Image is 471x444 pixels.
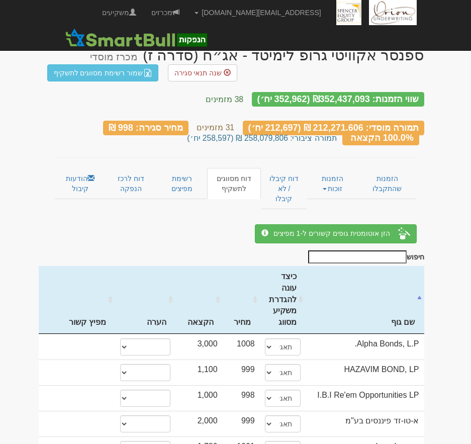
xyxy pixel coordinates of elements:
th: מחיר : activate to sort column ascending [223,266,260,334]
a: דוח קיבלו / לא קיבלו [261,168,307,209]
div: תמורה מוסדי: 212,271,606 ₪ (212,697 יח׳) [243,121,424,135]
td: 999 [223,360,260,385]
label: חיפוש [305,250,424,263]
th: שם גוף : activate to sort column descending [306,266,424,334]
div: שווי הזמנות: ₪352,437,093 (352,962 יח׳) [252,92,424,107]
th: מפיץ קשור: activate to sort column ascending [39,266,115,334]
img: excel-file-white.png [144,69,152,77]
div: מחיר סגירה: 998 ₪ [103,121,189,135]
img: SmartBull Logo [62,28,210,48]
small: 38 מזמינים [206,95,243,104]
small: תמורה ציבורי: 258,079,806 ₪ (258,597 יח׳) [187,134,337,142]
span: 100.0% הקצאה [350,133,414,143]
input: חיפוש [308,250,407,263]
a: דוח לרכז הנפקה [106,168,156,199]
td: 1,100 [175,360,223,385]
a: שמור רשימת מסווגים לתשקיף [47,64,159,81]
small: 31 מזמינים [197,123,234,132]
td: 999 [223,411,260,436]
a: הזמנות שהתקבלו [358,168,416,199]
span: שנה תנאי סגירה [174,69,222,77]
img: hat-and-magic-wand-white-24.png [398,227,410,239]
th: הקצאה: activate to sort column ascending [175,266,223,334]
a: רשימת מפיצים [156,168,207,199]
a: שנה תנאי סגירה [168,64,238,81]
a: דוח מסווגים לתשקיף [207,168,261,199]
td: I.B.I Re'em Opportunities LP [306,385,424,411]
td: 1,000 [175,385,223,411]
a: הזמנות זוכות [307,168,358,199]
div: ספנסר אקוויטי גרופ לימיטד - אג״ח (סדרה ז) - הנפקה לציבור [90,47,424,63]
td: 3,000 [175,334,223,360]
td: 2,000 [175,411,223,436]
td: 998 [223,385,260,411]
span: אוריון חיתום והנפקות בע״מ [261,229,268,236]
small: מכרז מוסדי [90,51,138,62]
td: HAZAVIM BOND, LP [306,360,424,385]
th: כיצד עונה להגדרת משקיע מסווג: activate to sort column ascending [260,266,306,334]
span: הזן אוטומטית גופים קשורים ל-1 מפיצים [261,229,390,237]
th: הערה: activate to sort column ascending [115,266,175,334]
a: הודעות קיבול [55,168,106,199]
button: הזן אוטומטית גופים קשורים ל-1 מפיצים [255,224,417,243]
td: Alpha Bonds, L.P. [306,334,424,360]
td: א-טו-זד פיננסים בע"מ [306,411,424,436]
td: 1008 [223,334,260,360]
